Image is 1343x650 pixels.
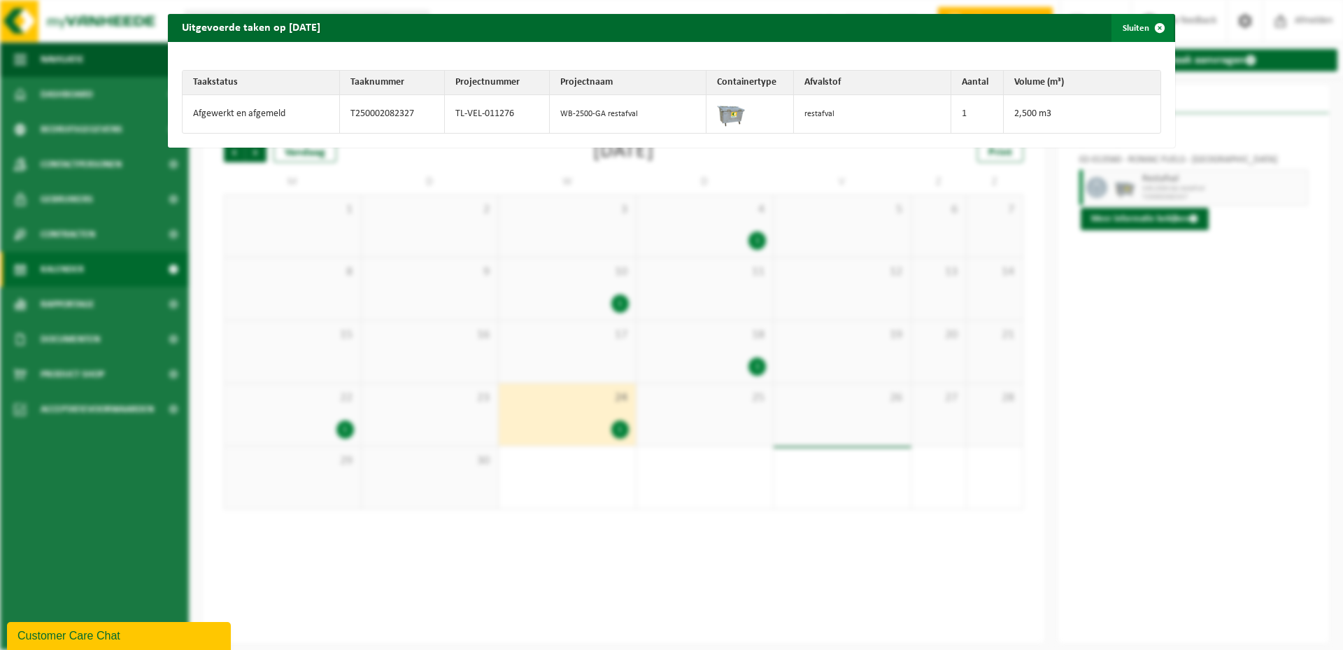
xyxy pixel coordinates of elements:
[550,71,707,95] th: Projectnaam
[1004,95,1161,133] td: 2,500 m3
[445,71,550,95] th: Projectnummer
[1004,71,1161,95] th: Volume (m³)
[1111,14,1174,42] button: Sluiten
[7,619,234,650] iframe: chat widget
[183,95,340,133] td: Afgewerkt en afgemeld
[550,95,707,133] td: WB-2500-GA restafval
[951,71,1004,95] th: Aantal
[445,95,550,133] td: TL-VEL-011276
[183,71,340,95] th: Taakstatus
[794,71,951,95] th: Afvalstof
[168,14,334,41] h2: Uitgevoerde taken op [DATE]
[340,71,445,95] th: Taaknummer
[717,99,745,127] img: WB-2500-GAL-GY-01
[340,95,445,133] td: T250002082327
[706,71,794,95] th: Containertype
[951,95,1004,133] td: 1
[794,95,951,133] td: restafval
